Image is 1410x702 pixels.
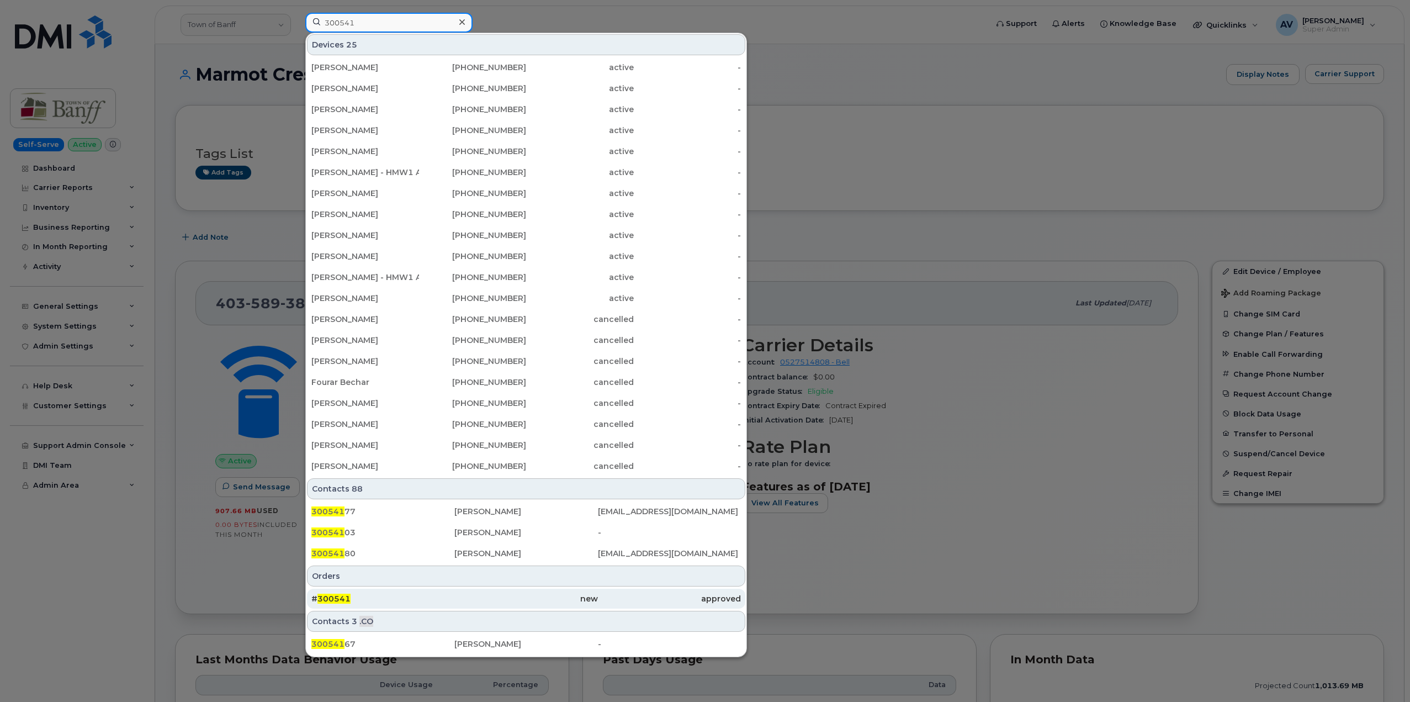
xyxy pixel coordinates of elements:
[307,183,745,203] a: [PERSON_NAME][PHONE_NUMBER]active-
[307,351,745,371] a: [PERSON_NAME][PHONE_NUMBER]cancelled-
[634,335,741,346] div: -
[526,125,634,136] div: active
[598,638,741,650] div: -
[454,548,597,559] div: [PERSON_NAME]
[634,440,741,451] div: -
[419,335,527,346] div: [PHONE_NUMBER]
[307,120,745,140] a: [PERSON_NAME][PHONE_NUMBER]active-
[634,230,741,241] div: -
[526,62,634,73] div: active
[526,230,634,241] div: active
[311,548,454,559] div: 80
[307,372,745,392] a: Fourar Bechar[PHONE_NUMBER]cancelled-
[419,272,527,283] div: [PHONE_NUMBER]
[311,230,419,241] div: [PERSON_NAME]
[307,634,745,654] a: 30054167[PERSON_NAME]-
[454,593,597,604] div: new
[307,566,745,587] div: Orders
[634,356,741,367] div: -
[311,440,419,451] div: [PERSON_NAME]
[307,522,745,542] a: 30054103[PERSON_NAME]-
[526,419,634,430] div: cancelled
[307,141,745,161] a: [PERSON_NAME][PHONE_NUMBER]active-
[419,188,527,199] div: [PHONE_NUMBER]
[526,251,634,262] div: active
[317,594,351,604] span: 300541
[598,593,741,604] div: approved
[634,377,741,388] div: -
[311,293,419,304] div: [PERSON_NAME]
[307,589,745,609] a: #300541newapproved
[419,356,527,367] div: [PHONE_NUMBER]
[311,188,419,199] div: [PERSON_NAME]
[307,478,745,499] div: Contacts
[311,83,419,94] div: [PERSON_NAME]
[526,293,634,304] div: active
[634,62,741,73] div: -
[311,272,419,283] div: [PERSON_NAME] - HMW1 AMZ
[311,377,419,388] div: Fourar Bechar
[419,377,527,388] div: [PHONE_NUMBER]
[634,125,741,136] div: -
[526,188,634,199] div: active
[634,293,741,304] div: -
[454,527,597,538] div: [PERSON_NAME]
[311,209,419,220] div: [PERSON_NAME]
[311,146,419,157] div: [PERSON_NAME]
[307,162,745,182] a: [PERSON_NAME] - HMW1 AMZ[PHONE_NUMBER]active-
[307,456,745,476] a: [PERSON_NAME][PHONE_NUMBER]cancelled-
[526,104,634,115] div: active
[307,309,745,329] a: [PERSON_NAME][PHONE_NUMBER]cancelled-
[419,125,527,136] div: [PHONE_NUMBER]
[307,99,745,119] a: [PERSON_NAME][PHONE_NUMBER]active-
[311,62,419,73] div: [PERSON_NAME]
[526,83,634,94] div: active
[419,230,527,241] div: [PHONE_NUMBER]
[526,335,634,346] div: cancelled
[598,548,741,559] div: [EMAIL_ADDRESS][DOMAIN_NAME]
[346,39,357,50] span: 25
[311,125,419,136] div: [PERSON_NAME]
[311,461,419,472] div: [PERSON_NAME]
[311,419,419,430] div: [PERSON_NAME]
[634,83,741,94] div: -
[526,440,634,451] div: cancelled
[311,527,454,538] div: 03
[419,461,527,472] div: [PHONE_NUMBER]
[311,104,419,115] div: [PERSON_NAME]
[419,167,527,178] div: [PHONE_NUMBER]
[311,506,344,516] span: 300541
[307,246,745,266] a: [PERSON_NAME][PHONE_NUMBER]active-
[419,62,527,73] div: [PHONE_NUMBER]
[526,461,634,472] div: cancelled
[454,506,597,517] div: [PERSON_NAME]
[419,314,527,325] div: [PHONE_NUMBER]
[634,314,741,325] div: -
[307,543,745,563] a: 30054180[PERSON_NAME][EMAIL_ADDRESS][DOMAIN_NAME]
[634,146,741,157] div: -
[526,167,634,178] div: active
[311,167,419,178] div: [PERSON_NAME] - HMW1 AMZ
[419,146,527,157] div: [PHONE_NUMBER]
[311,506,454,517] div: 77
[419,398,527,409] div: [PHONE_NUMBER]
[307,34,745,55] div: Devices
[307,393,745,413] a: [PERSON_NAME][PHONE_NUMBER]cancelled-
[311,638,454,650] div: 67
[307,330,745,350] a: [PERSON_NAME][PHONE_NUMBER]cancelled-
[526,356,634,367] div: cancelled
[419,440,527,451] div: [PHONE_NUMBER]
[634,419,741,430] div: -
[419,293,527,304] div: [PHONE_NUMBER]
[598,527,741,538] div: -
[634,104,741,115] div: -
[419,209,527,220] div: [PHONE_NUMBER]
[307,57,745,77] a: [PERSON_NAME][PHONE_NUMBER]active-
[307,502,745,521] a: 30054177[PERSON_NAME][EMAIL_ADDRESS][DOMAIN_NAME]
[634,188,741,199] div: -
[634,167,741,178] div: -
[352,616,357,627] span: 3
[598,506,741,517] div: [EMAIL_ADDRESS][DOMAIN_NAME]
[359,616,373,627] span: .CO
[311,398,419,409] div: [PERSON_NAME]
